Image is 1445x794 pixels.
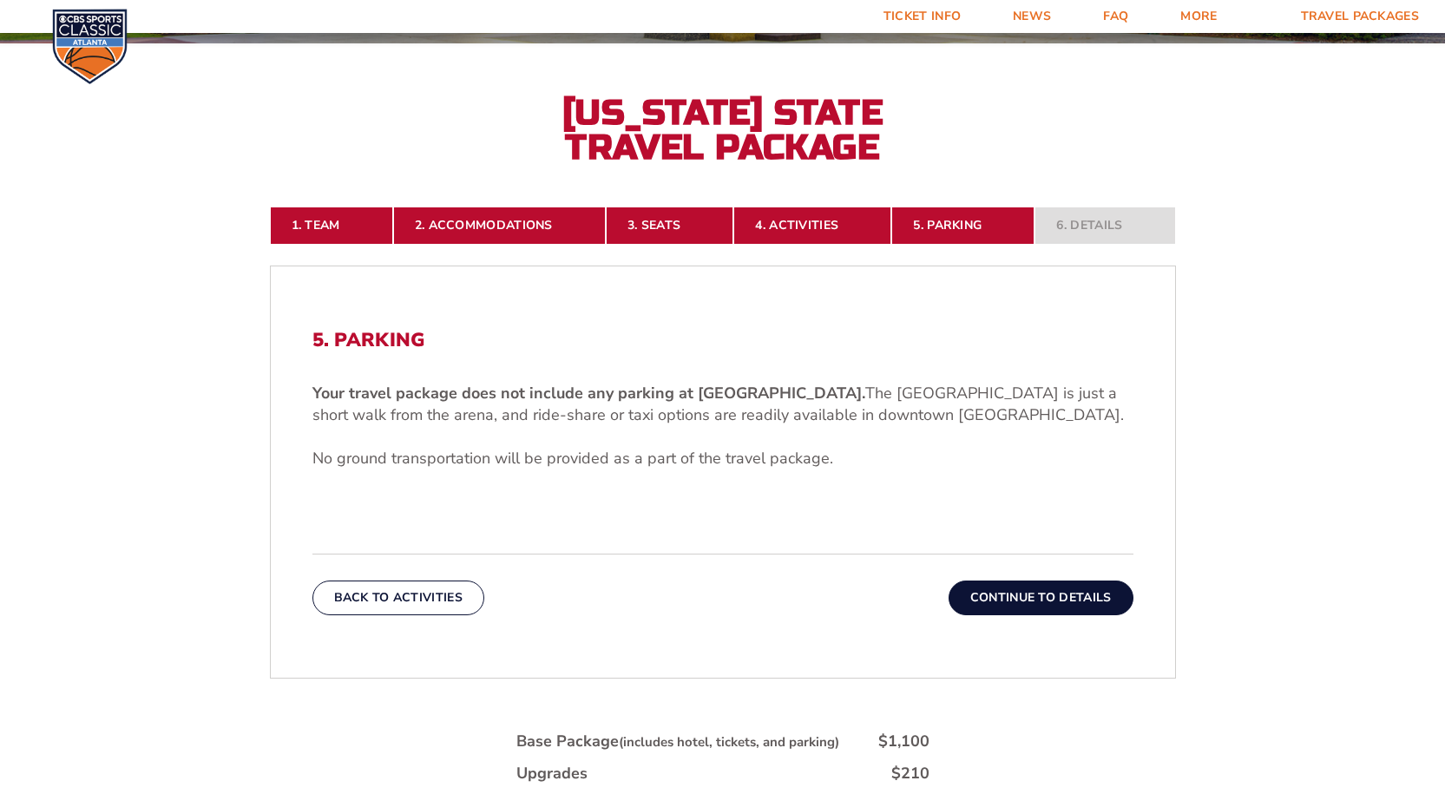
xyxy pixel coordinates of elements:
[312,448,1133,469] p: No ground transportation will be provided as a part of the travel package.
[312,329,1133,351] h2: 5. Parking
[949,581,1133,615] button: Continue To Details
[878,731,929,752] div: $1,100
[52,9,128,84] img: CBS Sports Classic
[516,731,839,752] div: Base Package
[606,207,733,245] a: 3. Seats
[393,207,606,245] a: 2. Accommodations
[270,207,393,245] a: 1. Team
[891,763,929,784] div: $210
[532,95,914,165] h2: [US_STATE] State Travel Package
[619,733,839,751] small: (includes hotel, tickets, and parking)
[733,207,891,245] a: 4. Activities
[312,383,1133,426] p: The [GEOGRAPHIC_DATA] is just a short walk from the arena, and ride-share or taxi options are rea...
[312,581,484,615] button: Back To Activities
[312,383,865,404] b: Your travel package does not include any parking at [GEOGRAPHIC_DATA].
[516,763,588,784] div: Upgrades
